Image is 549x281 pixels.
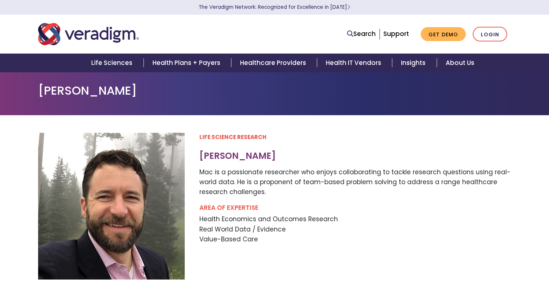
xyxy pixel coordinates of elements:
[199,214,511,224] span: Health Economics and Outcomes Research
[421,27,466,41] a: Get Demo
[199,151,511,161] h3: [PERSON_NAME]
[38,84,511,98] h1: [PERSON_NAME]
[317,54,392,72] a: Health IT Vendors
[82,54,143,72] a: Life Sciences
[347,29,376,39] a: Search
[199,4,350,11] a: The Veradigm Network: Recognized for Excellence in [DATE]Learn More
[144,54,231,72] a: Health Plans + Payers
[392,54,436,72] a: Insights
[199,167,511,197] p: Mac is a passionate researcher who enjoys collaborating to tackle research questions using real-w...
[199,133,269,142] span: Life Science Research
[199,203,511,213] p: AREA OF EXPERTISE
[38,22,139,46] img: Veradigm logo
[437,54,483,72] a: About Us
[473,27,507,42] a: Login
[199,234,511,244] span: Value-Based Care
[383,29,409,38] a: Support
[231,54,317,72] a: Healthcare Providers
[199,225,511,234] span: Real World Data / Evidence
[347,4,350,11] span: Learn More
